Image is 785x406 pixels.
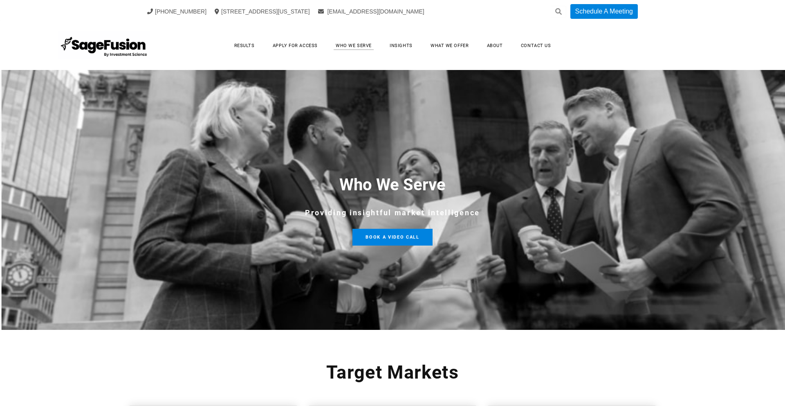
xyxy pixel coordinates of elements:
[147,8,206,15] a: [PHONE_NUMBER]
[352,229,432,246] a: book a video call
[215,8,310,15] a: [STREET_ADDRESS][US_STATE]
[339,175,446,194] font: Who We Serve
[479,39,511,52] a: About
[305,208,480,217] span: Providing insightful market intelligence
[130,339,655,362] div: ​
[381,39,420,52] a: Insights
[226,39,263,52] a: Results
[318,8,424,15] a: [EMAIL_ADDRESS][DOMAIN_NAME]
[130,364,655,381] h2: Target Markets
[327,39,380,52] a: Who We Serve
[570,4,638,19] a: Schedule A Meeting
[513,39,559,52] a: Contact Us
[265,39,326,52] a: Apply for Access
[58,31,150,60] img: SageFusion | Intelligent Investment Management
[422,39,477,52] a: What We Offer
